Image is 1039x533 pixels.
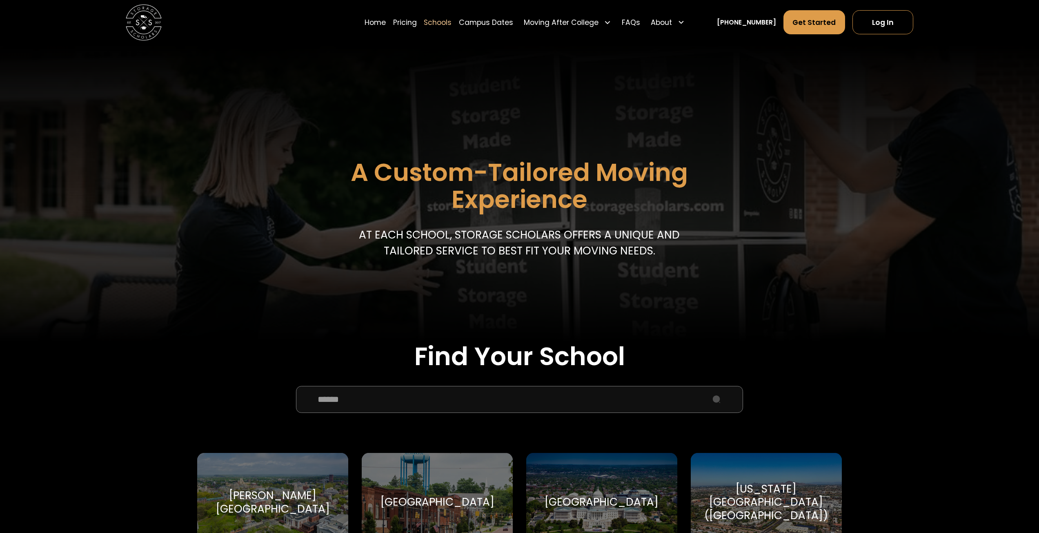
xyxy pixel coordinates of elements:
div: Moving After College [524,17,598,28]
p: At each school, storage scholars offers a unique and tailored service to best fit your Moving needs. [356,227,683,259]
img: Storage Scholars main logo [126,4,162,40]
div: [GEOGRAPHIC_DATA] [380,495,494,509]
div: [US_STATE][GEOGRAPHIC_DATA] ([GEOGRAPHIC_DATA]) [701,482,831,523]
a: Schools [424,10,452,35]
div: Moving After College [520,10,614,35]
h1: A Custom-Tailored Moving Experience [305,159,734,213]
a: home [126,4,162,40]
h2: Find Your School [197,341,841,372]
div: [GEOGRAPHIC_DATA] [545,495,659,509]
a: Get Started [783,10,845,34]
a: Log In [852,10,913,34]
div: About [651,17,672,28]
div: [PERSON_NAME][GEOGRAPHIC_DATA] [208,489,338,516]
a: Pricing [393,10,417,35]
a: FAQs [622,10,640,35]
a: [PHONE_NUMBER] [717,18,776,27]
a: Campus Dates [459,10,513,35]
a: Home [365,10,386,35]
div: About [647,10,688,35]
